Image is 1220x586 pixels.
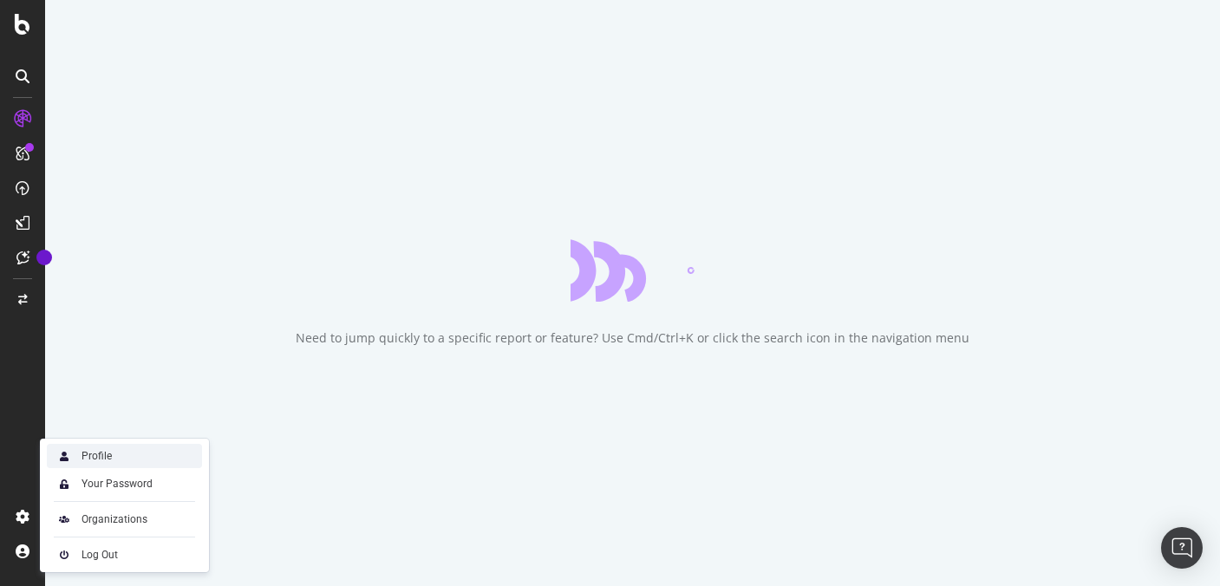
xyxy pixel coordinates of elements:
a: Your Password [47,472,202,496]
div: Tooltip anchor [36,250,52,265]
div: Organizations [82,512,147,526]
a: Organizations [47,507,202,531]
img: prfnF3csMXgAAAABJRU5ErkJggg== [54,544,75,565]
div: Log Out [82,548,118,562]
a: Log Out [47,543,202,567]
div: Open Intercom Messenger [1161,527,1203,569]
div: Your Password [82,477,153,491]
img: AtrBVVRoAgWaAAAAAElFTkSuQmCC [54,509,75,530]
div: animation [571,239,695,302]
img: tUVSALn78D46LlpAY8klYZqgKwTuBm2K29c6p1XQNDCsM0DgKSSoAXXevcAwljcHBINEg0LrUEktgcYYD5sVUphq1JigPmkfB... [54,473,75,494]
img: Xx2yTbCeVcdxHMdxHOc+8gctb42vCocUYgAAAABJRU5ErkJggg== [54,446,75,466]
a: Profile [47,444,202,468]
div: Need to jump quickly to a specific report or feature? Use Cmd/Ctrl+K or click the search icon in ... [296,329,969,347]
div: Profile [82,449,112,463]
